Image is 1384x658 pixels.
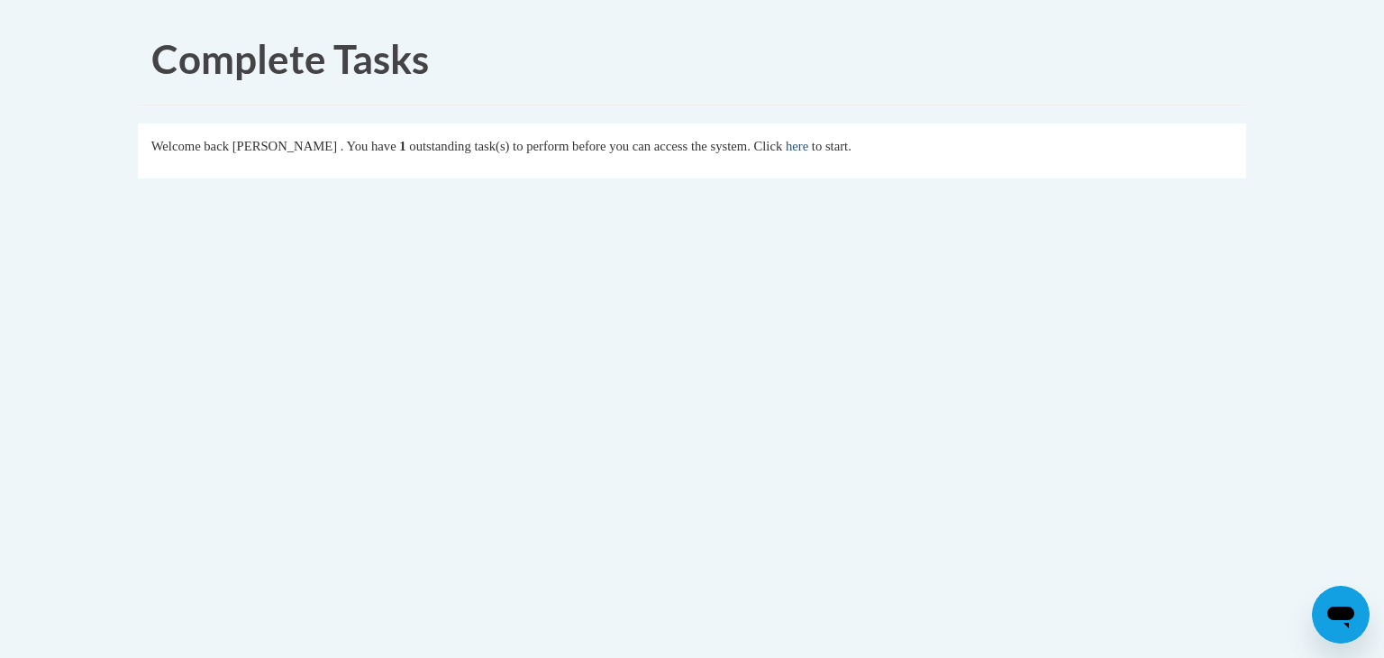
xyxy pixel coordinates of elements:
span: . You have [341,139,396,153]
span: [PERSON_NAME] [232,139,337,153]
span: outstanding task(s) to perform before you can access the system. Click [409,139,782,153]
span: 1 [399,139,405,153]
iframe: Button to launch messaging window [1312,586,1370,644]
span: Welcome back [151,139,229,153]
span: Complete Tasks [151,35,429,82]
a: here [786,139,808,153]
span: to start. [812,139,851,153]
